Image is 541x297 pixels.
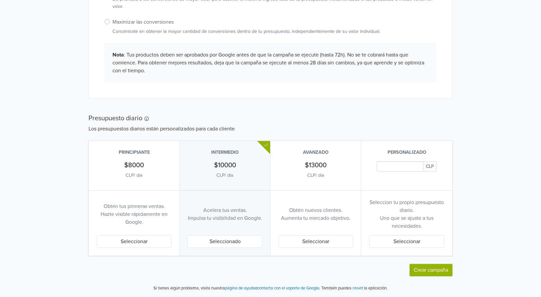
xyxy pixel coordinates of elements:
[257,286,319,291] a: contacta con el soporte de Google
[188,149,262,156] p: Intermedio
[377,161,423,171] input: Daily Custom Budget
[97,210,171,226] p: Hazte visible rápidamente en Google.
[112,19,380,25] h6: Maximizar las conversiones
[369,149,444,156] p: Personalizado
[307,172,324,179] p: CLP / día
[369,235,444,248] button: Seleccionar
[305,161,327,169] h5: $13000
[112,28,380,35] p: Concéntrate en obtener la mayor cantidad de conversiones dentro de tu presupuesto, independientem...
[214,161,236,169] h5: $10000
[112,52,124,58] b: Nota
[203,206,247,214] p: Acelera tus ventas.
[423,161,437,171] span: CLP
[105,43,436,82] div: : Tus productos deben ser aprobados por Google antes de que la campaña se ejecute (hasta 72h). No...
[153,285,320,292] p: Si tienes algún problema, visita nuestra o .
[369,198,444,214] p: Seleccion tu propio presupuesto diario.
[278,149,353,156] p: Avanzado
[352,284,363,292] button: reset
[188,214,262,222] p: Impulsa tu visibilidad en Google.
[104,202,165,210] p: Obtén tus primeras ventas.
[278,235,353,248] button: Seleccionar
[89,125,452,133] p: Los presupuestos diarios están personalizados para cada cliente
[369,214,444,230] p: Uno que se ajuste a tus necesidades.
[124,161,144,169] h5: $8000
[320,284,388,292] p: También puedes la aplicación.
[89,114,452,122] h5: Presupuesto diario
[126,172,143,179] p: CLP / día
[188,235,262,248] button: Seleccionado
[216,172,233,179] p: CLP / día
[410,264,452,276] button: Crear campaña
[97,235,171,248] button: Seleccionar
[97,149,171,156] p: Principiante
[281,214,351,222] p: Aumenta tu mercado objetivo.
[289,206,342,214] p: Obtén nuevos clientes.
[225,286,255,291] a: página de ayuda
